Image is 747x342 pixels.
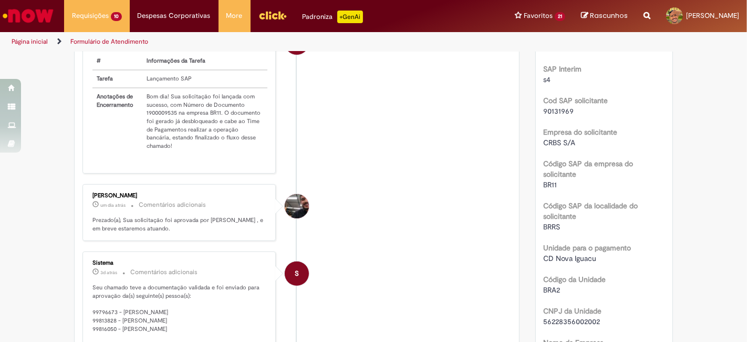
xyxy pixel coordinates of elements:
b: CNPJ da Unidade [544,306,602,316]
span: Favoritos [524,11,553,21]
span: 21 [555,12,565,21]
td: Bom dia! Sua solicitação foi lançada com sucesso, com Número de Documento 1900009535 na empresa B... [142,88,267,155]
time: 27/09/2025 10:08:18 [100,269,117,276]
span: 10 [111,12,122,21]
p: +GenAi [337,11,363,23]
a: Rascunhos [581,11,628,21]
b: Código da Unidade [544,275,606,284]
span: s4 [544,75,551,84]
span: Requisições [72,11,109,21]
span: 90131969 [544,106,574,116]
b: SAP Interim [544,64,582,74]
div: [PERSON_NAME] [92,193,267,199]
b: Código SAP da localidade do solicitante [544,201,638,221]
span: BRRS [544,222,561,232]
b: Unidade para o pagamento [544,243,631,253]
span: 56228356002002 [544,317,600,326]
span: CRBS S/A [544,138,576,147]
a: Página inicial [12,37,48,46]
span: um dia atrás [100,202,126,208]
span: 3d atrás [100,269,117,276]
small: Comentários adicionais [139,200,206,209]
span: Despesas Corporativas [138,11,211,21]
div: System [285,261,309,286]
th: # [92,53,142,70]
td: Lançamento SAP [142,70,267,88]
span: BR11 [544,180,557,189]
th: Informações da Tarefa [142,53,267,70]
img: ServiceNow [1,5,55,26]
span: BRA2 [544,285,561,295]
ul: Trilhas de página [8,32,490,52]
th: Anotações de Encerramento [92,88,142,155]
a: Formulário de Atendimento [70,37,148,46]
small: Comentários adicionais [130,268,198,277]
p: Prezado(a), Sua solicitação foi aprovada por [PERSON_NAME] , e em breve estaremos atuando. [92,216,267,233]
span: More [226,11,243,21]
time: 27/09/2025 22:42:40 [100,202,126,208]
img: click_logo_yellow_360x200.png [258,7,287,23]
span: S [295,261,299,286]
b: Empresa do solicitante [544,127,618,137]
span: CD Nova Iguacu [544,254,597,263]
b: Cod SAP solicitante [544,96,608,105]
div: Padroniza [303,11,363,23]
span: [PERSON_NAME] [686,11,739,20]
div: Sistema [92,260,267,266]
b: Código SAP da empresa do solicitante [544,159,634,179]
span: Rascunhos [590,11,628,21]
div: Vitor Rodrigues Barbosa [285,194,309,218]
th: Tarefa [92,70,142,88]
